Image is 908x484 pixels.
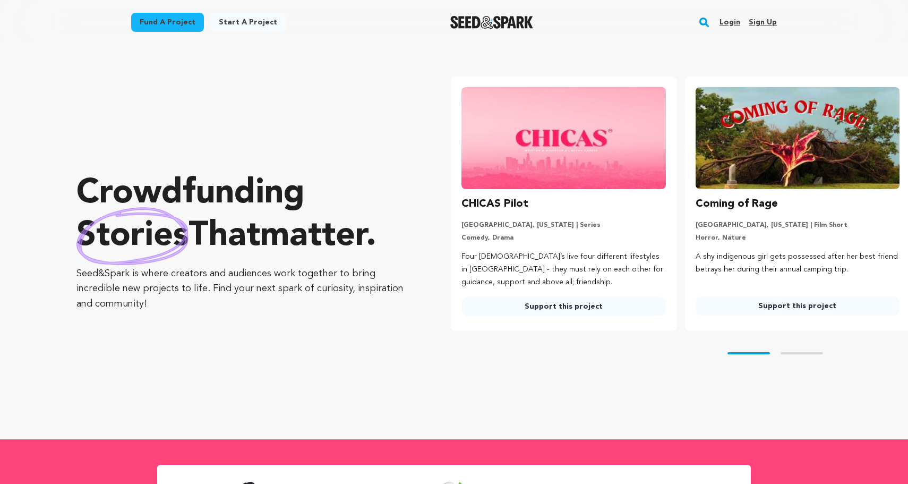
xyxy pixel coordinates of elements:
img: CHICAS Pilot image [461,87,665,189]
a: Seed&Spark Homepage [450,16,534,29]
p: Four [DEMOGRAPHIC_DATA]’s live four different lifestyles in [GEOGRAPHIC_DATA] - they must rely on... [461,251,665,288]
p: Crowdfunding that . [76,173,408,258]
a: Login [719,14,740,31]
a: Support this project [696,296,900,316]
p: Comedy, Drama [461,234,665,242]
img: hand sketched image [76,207,189,265]
p: A shy indigenous girl gets possessed after her best friend betrays her during their annual campin... [696,251,900,276]
p: Horror, Nature [696,234,900,242]
p: [GEOGRAPHIC_DATA], [US_STATE] | Film Short [696,221,900,230]
p: [GEOGRAPHIC_DATA], [US_STATE] | Series [461,221,665,230]
h3: CHICAS Pilot [461,196,528,213]
a: Sign up [749,14,777,31]
span: matter [260,219,366,253]
p: Seed&Spark is where creators and audiences work together to bring incredible new projects to life... [76,266,408,312]
a: Start a project [210,13,286,32]
h3: Coming of Rage [696,196,778,213]
a: Fund a project [131,13,204,32]
img: Seed&Spark Logo Dark Mode [450,16,534,29]
img: Coming of Rage image [696,87,900,189]
a: Support this project [461,297,665,316]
